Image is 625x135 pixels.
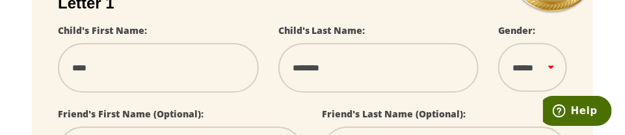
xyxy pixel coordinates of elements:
[498,24,535,37] label: Gender:
[58,108,204,120] label: Friend's First Name (Optional):
[278,24,366,37] label: Child's Last Name:
[323,108,466,120] label: Friend's Last Name (Optional):
[58,24,147,37] label: Child's First Name:
[543,96,612,128] iframe: Opens a widget where you can find more information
